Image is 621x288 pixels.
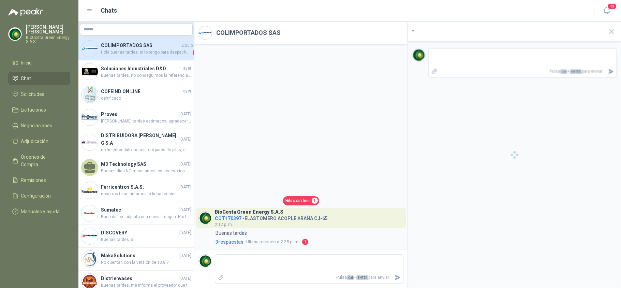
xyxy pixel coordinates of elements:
[215,210,283,214] h3: BioCosta Green Energy S.A.S
[312,198,318,204] span: 1
[392,272,403,284] button: Enviar
[82,41,98,57] img: Company Logo
[101,132,178,147] h4: DISTRIBUIDORA [PERSON_NAME] G S.A
[78,129,194,156] a: Company LogoDISTRIBUIDORA [PERSON_NAME] G S.A[DATE]no he entendido, necesito 4 pares de pilas, el...
[215,216,241,221] span: COT170397
[183,88,191,95] span: ayer
[21,75,31,82] span: Chat
[101,236,191,243] span: Buenas tardes, si
[21,106,46,114] span: Licitaciones
[302,239,308,245] span: 1
[82,251,98,267] img: Company Logo
[8,135,70,148] a: Adjudicación
[8,72,70,85] a: Chat
[101,275,178,282] h4: Distrienvases
[8,189,70,202] a: Configuración
[21,59,32,67] span: Inicio
[199,26,212,39] img: Company Logo
[82,109,98,126] img: Company Logo
[82,134,98,150] img: Company Logo
[193,49,199,56] span: 1
[246,239,299,245] span: 2:35 p. m.
[21,192,51,200] span: Configuración
[101,252,178,259] h4: MakaSolutions
[101,183,178,191] h4: Ferricentros S.A.S.
[78,38,194,60] a: Company LogoCOLIMPORTADOS SAS2:35 p. m.Hola buenas tardes, si lo tengo para despachar por transpo...
[8,119,70,132] a: Negociaciones
[179,184,191,190] span: [DATE]
[78,106,194,129] a: Company LogoProvesi[DATE][PERSON_NAME] tardes estimados, agradecería su ayuda con los comentarios...
[286,198,310,204] span: Hilos sin leer
[8,150,70,171] a: Órdenes de Compra
[227,272,392,284] p: Pulsa + para enviar
[21,176,46,184] span: Remisiones
[216,229,247,237] p: Buenas tardes
[101,206,178,214] h4: Sumatec
[8,56,70,69] a: Inicio
[101,111,178,118] h4: Provesi
[21,153,64,168] span: Órdenes de Compra
[181,42,199,49] span: 2:35 p. m.
[101,72,191,79] span: Buenas tardes, no conseguimos la referencia de la pulidora adjunto foto de herramienta. Por favor...
[101,118,191,125] span: [PERSON_NAME] tardes estimados, agradecería su ayuda con los comentarios acerca de esta devolució...
[179,111,191,117] span: [DATE]
[8,205,70,218] a: Manuales y ayuda
[78,156,194,179] a: M3 Technology SAS[DATE]Buenos dias NO manejamos los accesorios . Todos nuestros productos te lleg...
[101,49,191,56] span: Hola buenas tardes, si lo tengo para despachar por transportadora el día [PERSON_NAME][DATE], y e...
[283,196,319,205] a: Hilos sin leer1
[607,3,617,10] span: 19
[8,8,43,16] img: Logo peakr
[21,208,60,215] span: Manuales y ayuda
[8,88,70,101] a: Solicitudes
[101,95,191,102] span: certificado
[101,229,178,236] h4: DISCOVERY
[179,161,191,168] span: [DATE]
[9,28,21,41] img: Company Logo
[82,182,98,199] img: Company Logo
[78,225,194,248] a: Company LogoDISCOVERY[DATE]Buenas tardes, si
[82,63,98,80] img: Company Logo
[179,136,191,143] span: [DATE]
[101,214,191,220] span: Buen día, se adjuntó una nueva imagen. Por favor revisar las imágenes de la cotización.
[78,60,194,83] a: Company LogoSoluciones Industriales D&DayerBuenas tardes, no conseguimos la referencia de la puli...
[21,138,49,145] span: Adjudicación
[601,5,613,17] button: 19
[78,179,194,202] a: Company LogoFerricentros S.A.S.[DATE]nosotros te adjuntamos la ficha técnica
[8,174,70,187] a: Remisiones
[26,35,70,44] p: BioCosta Green Energy S.A.S
[101,42,180,49] h4: COLIMPORTADOS SAS
[179,230,191,236] span: [DATE]
[26,25,70,34] p: [PERSON_NAME] [PERSON_NAME]
[101,160,178,168] h4: M3 Technology SAS
[215,214,328,220] h4: - ELASTOMERO ACOPLE ARAÑA CJ-65
[215,222,233,227] span: 2:12 p. m.
[78,248,194,271] a: Company LogoMakaSolutions[DATE]No cuentan con la versión de 13.8"?
[179,275,191,282] span: [DATE]
[246,239,279,245] span: Ultima respuesta
[101,65,182,72] h4: Soluciones Industriales D&D
[356,275,368,280] span: ENTER
[199,255,212,268] img: Company Logo
[78,202,194,225] a: Company LogoSumatec[DATE]Buen día, se adjuntó una nueva imagen. Por favor revisar las imágenes de...
[78,83,194,106] a: Company LogoCOFEIND ON LINEayercertificado
[8,103,70,116] a: Licitaciones
[101,88,182,95] h4: COFEIND ON LINE
[183,65,191,72] span: ayer
[101,259,191,266] span: No cuentan con la versión de 13.8"?
[216,28,281,38] h2: COLIMPORTADOS SAS
[199,212,212,225] img: Company Logo
[21,122,53,129] span: Negociaciones
[214,238,403,246] a: 3respuestasUltima respuesta2:35 p. m.1
[101,147,191,153] span: no he entendido, necesito 4 pares de pilas, el par me cuesta 31.280+ iva ?
[347,275,354,280] span: Ctrl
[82,86,98,103] img: Company Logo
[101,168,191,174] span: Buenos dias NO manejamos los accesorios . Todos nuestros productos te llegan con el MANIFIESTO DE...
[82,205,98,221] img: Company Logo
[21,90,45,98] span: Solicitudes
[179,253,191,259] span: [DATE]
[215,272,227,284] label: Adjuntar archivos
[101,6,117,15] h1: Chats
[82,228,98,244] img: Company Logo
[179,207,191,213] span: [DATE]
[216,238,243,246] span: 3 respuesta s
